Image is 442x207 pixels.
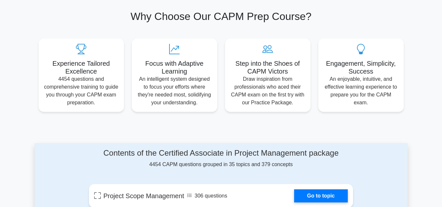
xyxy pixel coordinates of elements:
p: An intelligent system designed to focus your efforts where they're needed most, solidifying your ... [137,75,212,107]
h2: Why Choose Our CAPM Prep Course? [39,10,404,23]
p: An enjoyable, intuitive, and effective learning experience to prepare you for the CAPM exam. [324,75,398,107]
p: Draw inspiration from professionals who aced their CAPM exam on the first try with our Practice P... [230,75,305,107]
h4: Contents of the Certified Associate in Project Management package [89,148,353,158]
h5: Engagement, Simplicity, Success [324,60,398,75]
h5: Step into the Shoes of CAPM Victors [230,60,305,75]
h5: Focus with Adaptive Learning [137,60,212,75]
h5: Experience Tailored Excellence [44,60,119,75]
a: Go to topic [294,189,348,202]
p: 4454 questions and comprehensive training to guide you through your CAPM exam preparation. [44,75,119,107]
div: 4454 CAPM questions grouped in 35 topics and 379 concepts [89,148,353,168]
